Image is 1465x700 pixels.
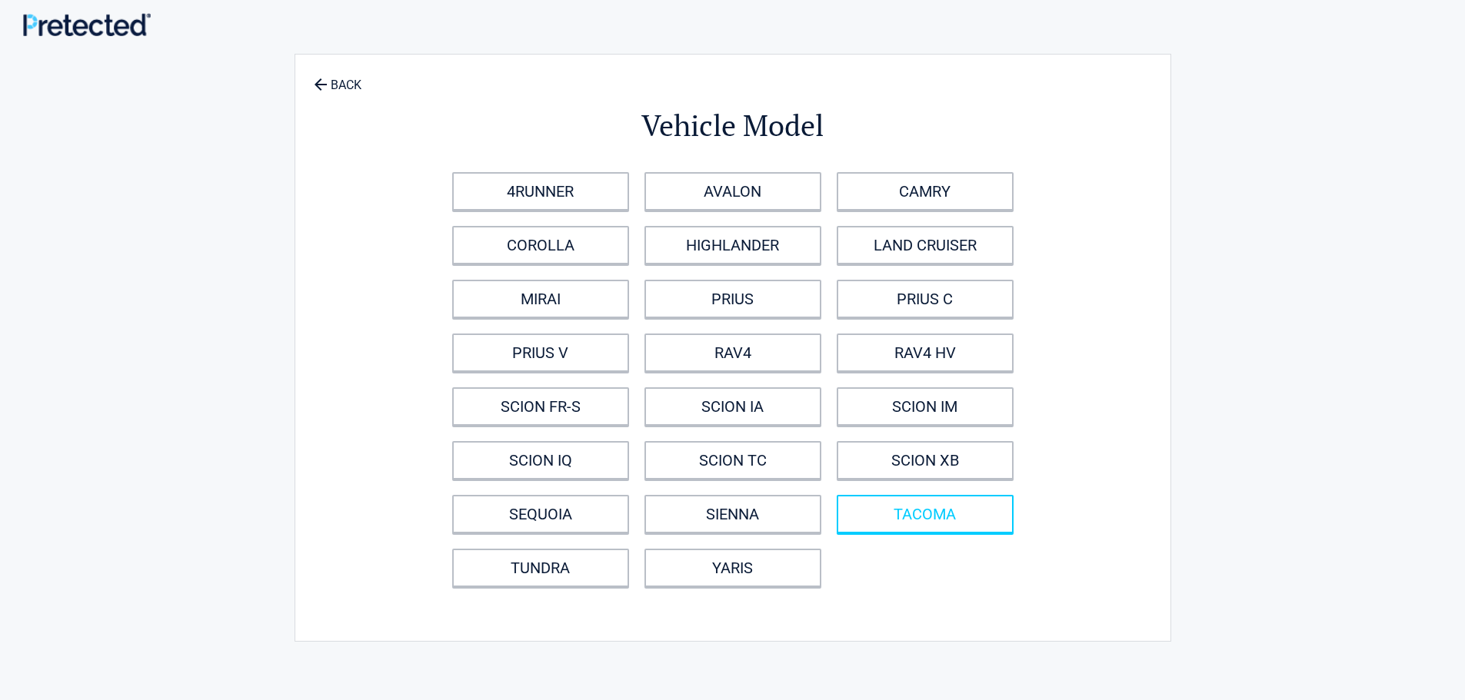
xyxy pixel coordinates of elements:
[837,495,1014,533] a: TACOMA
[452,441,629,479] a: SCION IQ
[452,549,629,587] a: TUNDRA
[452,226,629,264] a: COROLLA
[380,106,1086,145] h2: Vehicle Model
[644,549,821,587] a: YARIS
[452,280,629,318] a: MIRAI
[23,13,151,36] img: Main Logo
[644,333,821,372] a: RAV4
[837,333,1014,372] a: RAV4 HV
[452,387,629,426] a: SCION FR-S
[644,172,821,211] a: AVALON
[452,333,629,372] a: PRIUS V
[644,280,821,318] a: PRIUS
[644,495,821,533] a: SIENNA
[452,172,629,211] a: 4RUNNER
[644,387,821,426] a: SCION IA
[837,387,1014,426] a: SCION IM
[837,280,1014,318] a: PRIUS C
[644,226,821,264] a: HIGHLANDER
[311,65,365,91] a: BACK
[837,226,1014,264] a: LAND CRUISER
[452,495,629,533] a: SEQUOIA
[837,441,1014,479] a: SCION XB
[644,441,821,479] a: SCION TC
[837,172,1014,211] a: CAMRY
